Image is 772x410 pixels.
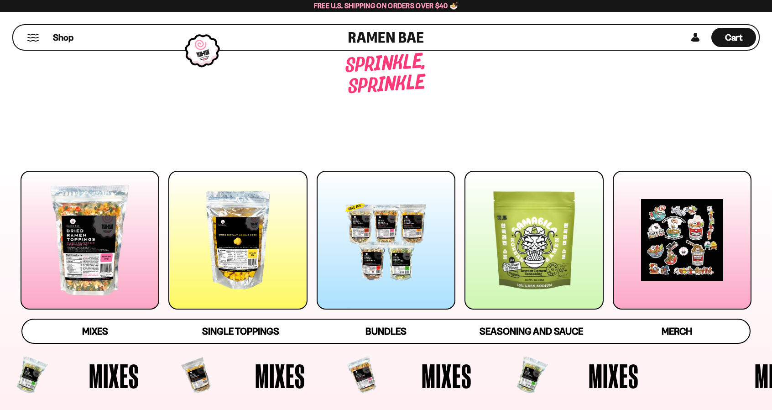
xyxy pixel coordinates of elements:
[422,359,472,393] span: Mixes
[313,320,459,343] a: Bundles
[27,34,39,42] button: Mobile Menu Trigger
[314,1,459,10] span: Free U.S. Shipping on Orders over $40 🍜
[459,320,604,343] a: Seasoning and Sauce
[365,326,407,337] span: Bundles
[480,326,583,337] span: Seasoning and Sauce
[22,320,168,343] a: Mixes
[89,359,139,393] span: Mixes
[711,25,756,50] a: Cart
[82,326,108,337] span: Mixes
[255,359,305,393] span: Mixes
[53,28,73,47] a: Shop
[604,320,750,343] a: Merch
[53,32,73,44] span: Shop
[662,326,692,337] span: Merch
[589,359,639,393] span: Mixes
[725,32,743,43] span: Cart
[168,320,313,343] a: Single Toppings
[202,326,279,337] span: Single Toppings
